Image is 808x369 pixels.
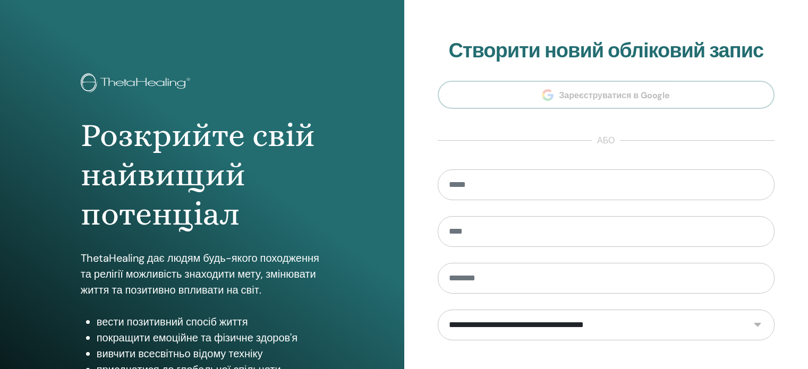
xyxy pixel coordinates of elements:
[97,314,324,330] li: вести позитивний спосіб життя
[97,346,324,362] li: вивчити всесвітньо відому техніку
[81,116,324,234] h1: Розкрийте свій найвищий потенціал
[438,39,775,63] h2: Створити новий обліковий запис
[592,134,620,147] span: або
[97,330,324,346] li: покращити емоційне та фізичне здоров'я
[81,250,324,298] p: ThetaHealing дає людям будь-якого походження та релігії можливість знаходити мету, змінювати житт...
